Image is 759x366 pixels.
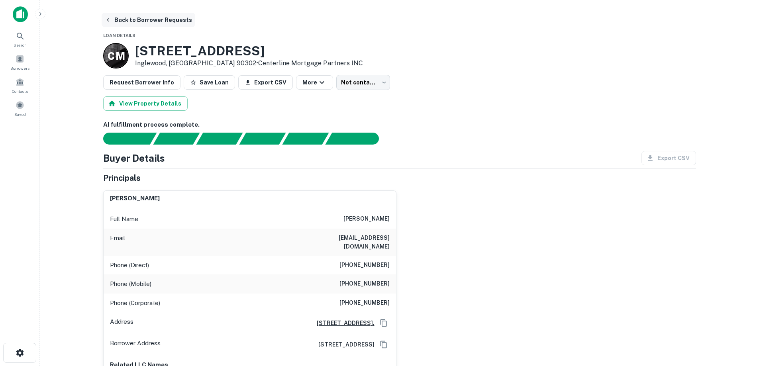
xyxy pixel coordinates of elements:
p: Borrower Address [110,339,161,350]
span: Loan Details [103,33,135,38]
h5: Principals [103,172,141,184]
button: Copy Address [378,339,390,350]
iframe: Chat Widget [719,302,759,341]
a: Saved [2,98,37,119]
p: Inglewood, [GEOGRAPHIC_DATA] 90302 • [135,59,363,68]
a: Centerline Mortgage Partners INC [258,59,363,67]
a: Search [2,28,37,50]
div: Your request is received and processing... [153,133,200,145]
div: Documents found, AI parsing details... [196,133,243,145]
div: AI fulfillment process complete. [326,133,388,145]
a: Contacts [2,74,37,96]
p: Phone (Direct) [110,260,149,270]
button: Back to Borrower Requests [102,13,195,27]
div: Principals found, AI now looking for contact information... [239,133,286,145]
p: Phone (Mobile) [110,279,151,289]
div: Sending borrower request to AI... [94,133,153,145]
button: View Property Details [103,96,188,111]
a: [STREET_ADDRESS] [312,340,375,349]
a: [STREET_ADDRESS], [310,319,375,327]
img: capitalize-icon.png [13,6,28,22]
div: Not contacted [336,75,390,90]
p: Address [110,317,133,329]
button: Request Borrower Info [103,75,180,90]
span: Search [14,42,27,48]
h6: [PHONE_NUMBER] [339,298,390,308]
h3: [STREET_ADDRESS] [135,43,363,59]
h4: Buyer Details [103,151,165,165]
p: C M [108,48,124,64]
a: C M [103,43,129,69]
span: Contacts [12,88,28,94]
button: Save Loan [184,75,235,90]
button: Export CSV [238,75,293,90]
h6: [PHONE_NUMBER] [339,279,390,289]
h6: [PERSON_NAME] [343,214,390,224]
h6: [PHONE_NUMBER] [339,260,390,270]
h6: AI fulfillment process complete. [103,120,696,129]
h6: [EMAIL_ADDRESS][DOMAIN_NAME] [294,233,390,251]
h6: [PERSON_NAME] [110,194,160,203]
button: More [296,75,333,90]
a: Borrowers [2,51,37,73]
p: Full Name [110,214,138,224]
span: Borrowers [10,65,29,71]
span: Saved [14,111,26,117]
button: Copy Address [378,317,390,329]
div: Principals found, still searching for contact information. This may take time... [282,133,329,145]
p: Phone (Corporate) [110,298,160,308]
p: Email [110,233,125,251]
